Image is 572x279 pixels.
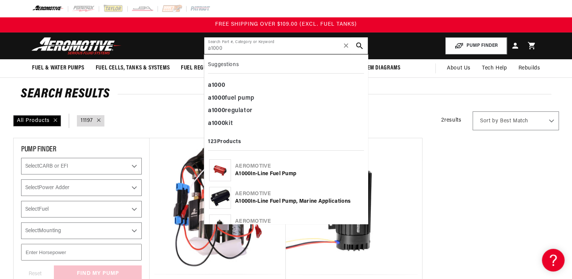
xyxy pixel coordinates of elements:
img: A1000 In-Line Fuel Pump [210,163,231,178]
select: Power Adder [21,179,142,196]
summary: Tech Help [476,59,512,77]
img: A1000 In-Line Fuel Pump, Marine Applications [210,189,231,207]
select: CARB or EFI [21,158,142,174]
h2: Search Results [21,88,551,100]
select: Fuel [21,201,142,217]
div: In-Line Fuel Pump, Marine Applications [235,198,363,205]
div: regulator [208,105,364,117]
span: About Us [447,65,471,71]
summary: Fuel Cells, Tanks & Systems [90,59,175,77]
b: a1000 [208,95,225,101]
span: 2 results [441,117,461,123]
img: Aeromotive [29,37,124,55]
button: search button [351,37,368,54]
a: About Us [441,59,476,77]
span: ✕ [343,40,349,52]
span: Sort by [480,117,498,125]
input: Enter Horsepower [21,244,142,261]
b: 123 Products [208,139,241,145]
span: PUMP FINDER [21,146,57,153]
summary: System Diagrams [350,59,406,77]
div: Suggestions [208,59,364,74]
div: Aeromotive [235,190,363,198]
b: A1000 [235,199,251,204]
summary: Fuel & Water Pumps [26,59,90,77]
span: Fuel Regulators [181,64,225,72]
div: fuel pump [208,92,364,105]
summary: Rebuilds [512,59,546,77]
div: kit [208,117,364,130]
span: Tech Help [482,64,507,72]
span: Rebuilds [518,64,540,72]
span: FREE SHIPPING OVER $109.00 (EXCL. FUEL TANKS) [215,22,357,27]
input: Search by Part Number, Category or Keyword [204,37,368,54]
span: System Diagrams [356,64,400,72]
span: Fuel & Water Pumps [32,64,84,72]
div: All Products [13,115,61,126]
img: A1000 Gen II EFI Fuel Pressure Regulator [213,215,227,236]
div: In-Line Fuel Pump [235,170,363,178]
div: Aeromotive [235,163,363,170]
b: a1000 [208,82,225,88]
b: a1000 [208,108,225,114]
b: A1000 [235,171,251,177]
button: PUMP FINDER [445,37,507,54]
div: Aeromotive [235,218,363,225]
b: a1000 [208,120,225,126]
summary: Fuel Regulators [175,59,231,77]
select: Mounting [21,222,142,239]
a: 11197 [81,117,93,125]
span: Fuel Cells, Tanks & Systems [96,64,170,72]
select: Sort by [473,111,559,130]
